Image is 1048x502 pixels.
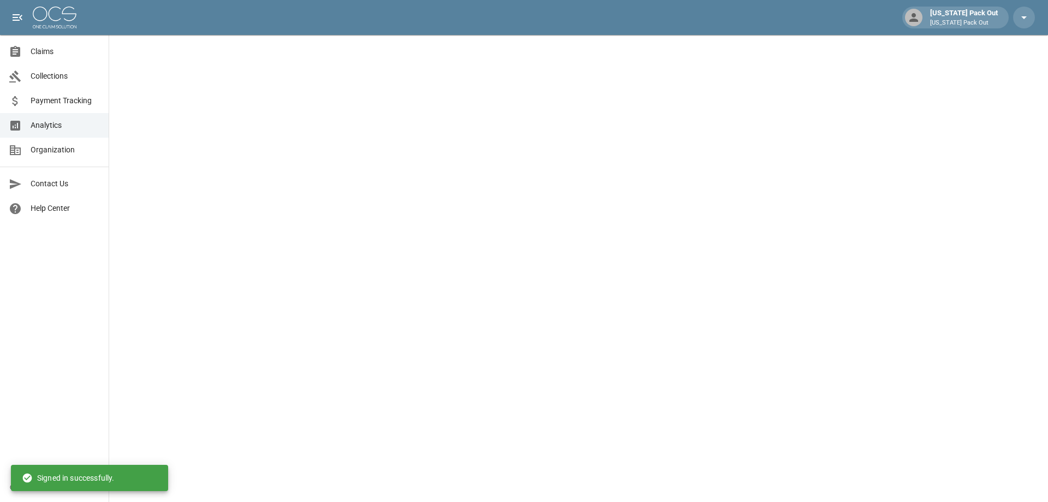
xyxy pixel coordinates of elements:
[31,203,100,214] span: Help Center
[31,120,100,131] span: Analytics
[31,46,100,57] span: Claims
[926,8,1002,27] div: [US_STATE] Pack Out
[7,7,28,28] button: open drawer
[31,144,100,156] span: Organization
[109,35,1048,499] iframe: Embedded Dashboard
[31,70,100,82] span: Collections
[31,95,100,107] span: Payment Tracking
[930,19,998,28] p: [US_STATE] Pack Out
[33,7,76,28] img: ocs-logo-white-transparent.png
[31,178,100,190] span: Contact Us
[10,482,99,493] div: © 2025 One Claim Solution
[22,468,114,488] div: Signed in successfully.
